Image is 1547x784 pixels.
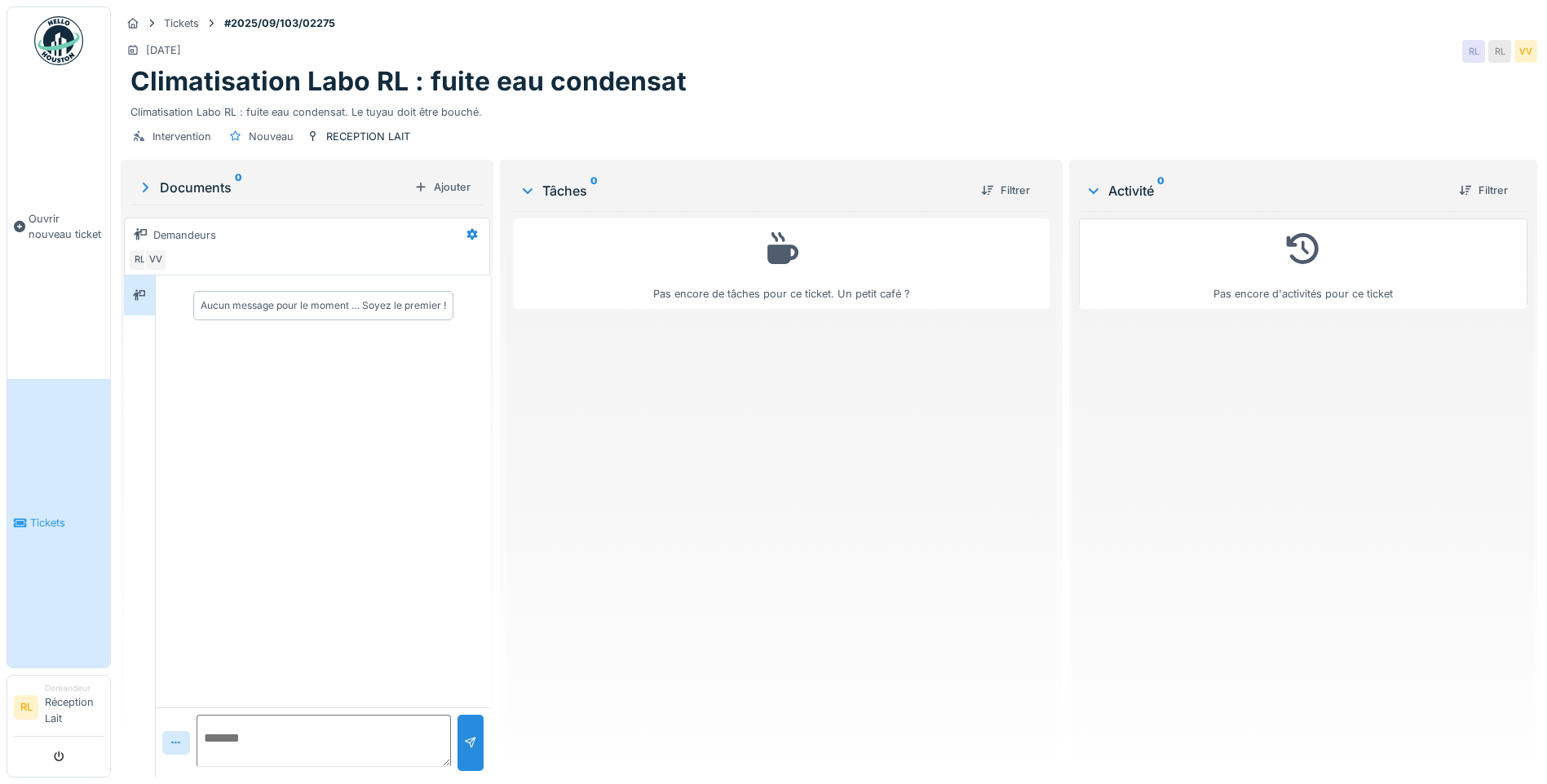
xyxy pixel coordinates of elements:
sup: 0 [590,181,598,200]
a: RL DemandeurRéception Lait [14,682,104,737]
a: Ouvrir nouveau ticket [7,74,110,379]
div: Pas encore d'activités pour ce ticket [1090,226,1517,302]
div: Tâches [519,181,968,200]
div: [DATE] [146,42,181,58]
img: Badge_color-CXgf-gQk.svg [34,16,83,65]
div: Tickets [164,15,199,31]
div: RL [128,249,151,271]
div: Intervention [152,129,211,144]
div: RL [1462,40,1485,63]
li: RL [14,695,38,720]
h1: Climatisation Labo RL : fuite eau condensat [130,66,687,97]
div: Ajouter [408,176,477,198]
div: Activité [1085,181,1446,200]
sup: 0 [235,178,242,197]
div: Nouveau [249,129,294,144]
div: VV [1514,40,1537,63]
div: VV [144,249,167,271]
div: RECEPTION LAIT [326,129,410,144]
sup: 0 [1157,181,1165,200]
span: Ouvrir nouveau ticket [29,211,104,242]
div: RL [1488,40,1511,63]
div: Documents [137,178,408,197]
strong: #2025/09/103/02275 [218,15,342,31]
div: Filtrer [975,179,1036,201]
a: Tickets [7,379,110,667]
span: Tickets [30,515,104,531]
div: Aucun message pour le moment … Soyez le premier ! [201,298,446,313]
div: Filtrer [1452,179,1514,201]
li: Réception Lait [45,682,104,733]
div: Demandeur [45,682,104,694]
div: Pas encore de tâches pour ce ticket. Un petit café ? [524,226,1039,302]
div: Demandeurs [153,227,216,243]
div: Climatisation Labo RL : fuite eau condensat. Le tuyau doit être bouché. [130,98,1527,120]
